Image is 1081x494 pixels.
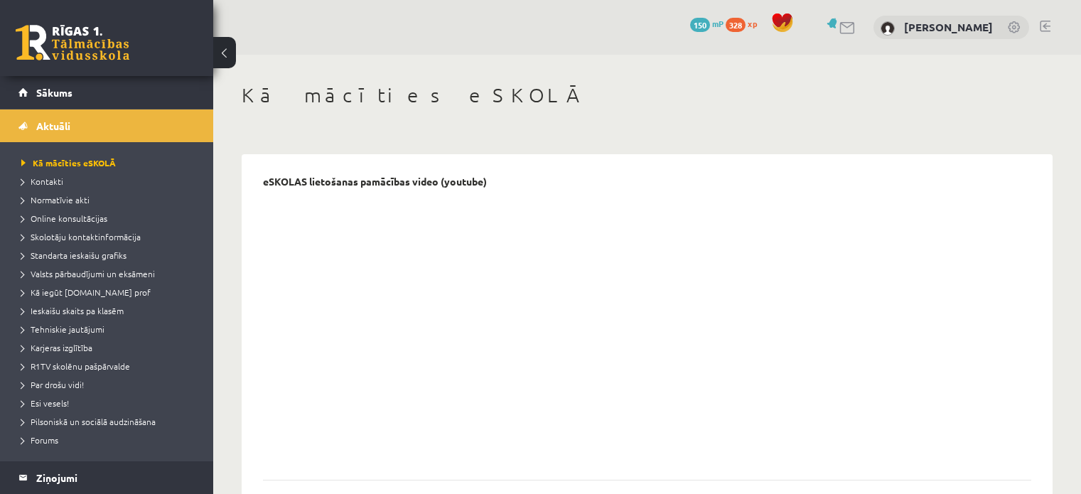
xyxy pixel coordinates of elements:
[21,397,199,409] a: Esi vesels!
[21,360,130,372] span: R1TV skolēnu pašpārvalde
[712,18,724,29] span: mP
[21,416,156,427] span: Pilsoniskā un sociālā audzināšana
[21,304,199,317] a: Ieskaišu skaits pa klasēm
[18,461,195,494] a: Ziņojumi
[21,194,90,205] span: Normatīvie akti
[21,267,199,280] a: Valsts pārbaudījumi un eksāmeni
[21,323,199,335] a: Tehniskie jautājumi
[21,156,199,169] a: Kā mācīties eSKOLĀ
[21,397,69,409] span: Esi vesels!
[21,230,199,243] a: Skolotāju kontaktinformācija
[21,249,199,262] a: Standarta ieskaišu grafiks
[36,86,72,99] span: Sākums
[21,434,58,446] span: Forums
[726,18,764,29] a: 328 xp
[21,286,151,298] span: Kā iegūt [DOMAIN_NAME] prof
[18,109,195,142] a: Aktuāli
[726,18,746,32] span: 328
[881,21,895,36] img: Edgars Ivanovs
[21,378,199,391] a: Par drošu vidi!
[21,175,199,188] a: Kontakti
[21,176,63,187] span: Kontakti
[263,176,487,188] p: eSKOLAS lietošanas pamācības video (youtube)
[21,212,199,225] a: Online konsultācijas
[21,323,104,335] span: Tehniskie jautājumi
[36,119,70,132] span: Aktuāli
[690,18,724,29] a: 150 mP
[904,20,993,34] a: [PERSON_NAME]
[18,76,195,109] a: Sākums
[21,415,199,428] a: Pilsoniskā un sociālā audzināšana
[21,213,107,224] span: Online konsultācijas
[242,83,1053,107] h1: Kā mācīties eSKOLĀ
[21,341,199,354] a: Karjeras izglītība
[21,249,127,261] span: Standarta ieskaišu grafiks
[21,231,141,242] span: Skolotāju kontaktinformācija
[21,434,199,446] a: Forums
[21,379,84,390] span: Par drošu vidi!
[21,286,199,299] a: Kā iegūt [DOMAIN_NAME] prof
[16,25,129,60] a: Rīgas 1. Tālmācības vidusskola
[36,461,195,494] legend: Ziņojumi
[21,305,124,316] span: Ieskaišu skaits pa klasēm
[21,342,92,353] span: Karjeras izglītība
[690,18,710,32] span: 150
[748,18,757,29] span: xp
[21,157,116,168] span: Kā mācīties eSKOLĀ
[21,268,155,279] span: Valsts pārbaudījumi un eksāmeni
[21,193,199,206] a: Normatīvie akti
[21,360,199,372] a: R1TV skolēnu pašpārvalde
